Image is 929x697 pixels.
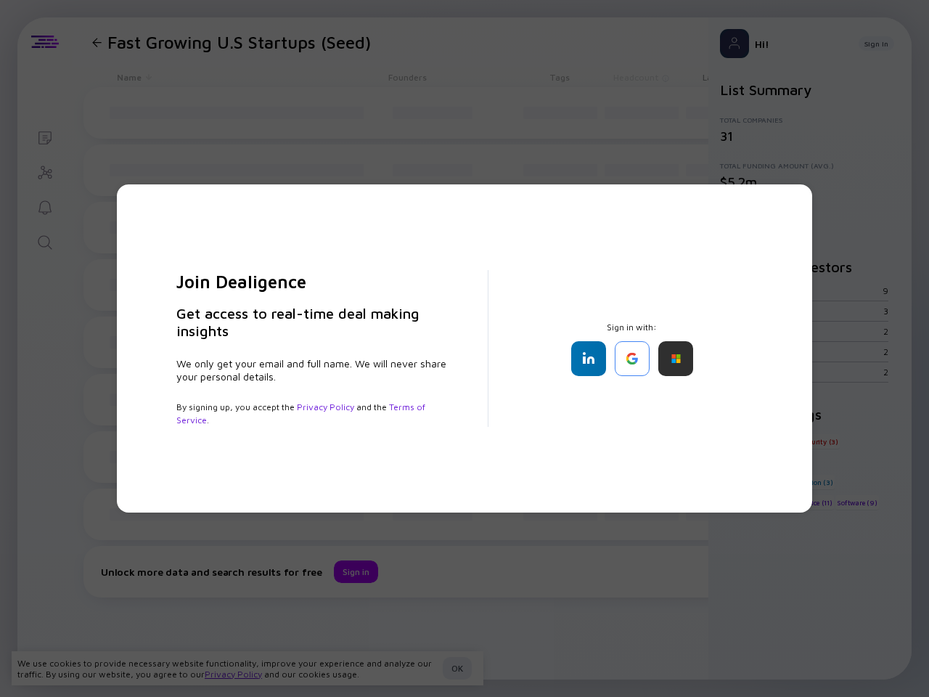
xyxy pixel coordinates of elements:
a: Privacy Policy [297,402,354,412]
div: We only get your email and full name. We will never share your personal details. [176,357,453,383]
h2: Join Dealigence [176,270,453,293]
div: Sign in with: [523,322,741,376]
h3: Get access to real-time deal making insights [176,305,453,340]
div: By signing up, you accept the and the . [176,401,453,427]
